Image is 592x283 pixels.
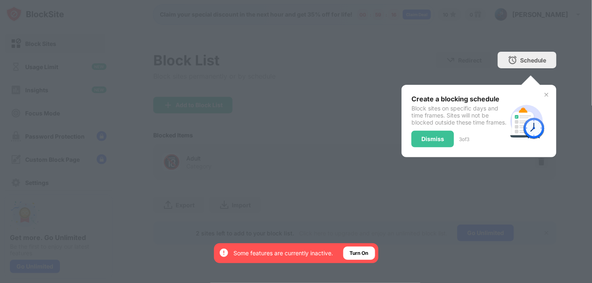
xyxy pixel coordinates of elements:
img: error-circle-white.svg [219,248,229,258]
div: Dismiss [421,136,444,142]
div: 3 of 3 [459,136,469,142]
div: Turn On [350,249,369,257]
div: Create a blocking schedule [411,95,507,103]
div: Schedule [520,57,547,64]
img: schedule.svg [507,101,547,141]
img: x-button.svg [543,91,550,98]
div: Some features are currently inactive. [234,249,333,257]
div: Block sites on specific days and time frames. Sites will not be blocked outside these time frames. [411,105,507,126]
